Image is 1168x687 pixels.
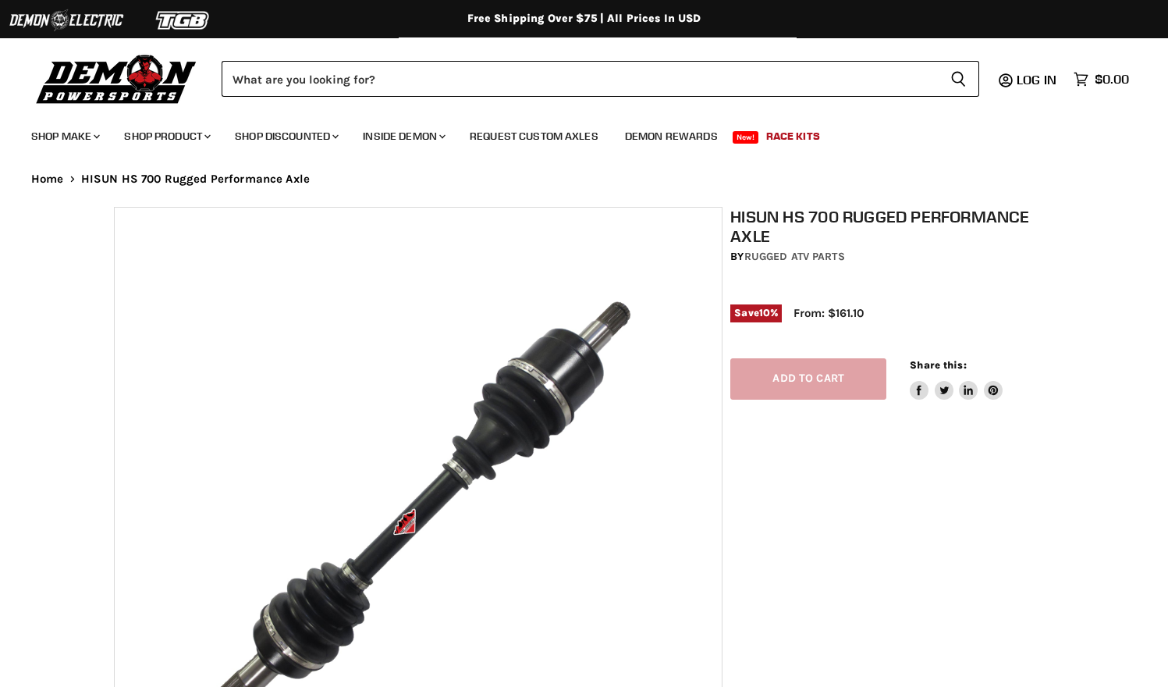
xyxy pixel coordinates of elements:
[910,359,966,371] span: Share this:
[754,120,832,152] a: Race Kits
[1095,72,1129,87] span: $0.00
[793,306,864,320] span: From: $161.10
[351,120,455,152] a: Inside Demon
[910,358,1003,400] aside: Share this:
[223,120,348,152] a: Shop Discounted
[8,5,125,35] img: Demon Electric Logo 2
[938,61,979,97] button: Search
[31,51,202,106] img: Demon Powersports
[613,120,730,152] a: Demon Rewards
[222,61,979,97] form: Product
[1066,68,1137,91] a: $0.00
[730,304,782,322] span: Save %
[20,120,109,152] a: Shop Make
[20,114,1125,152] ul: Main menu
[125,5,242,35] img: TGB Logo 2
[730,207,1062,246] h1: HISUN HS 700 Rugged Performance Axle
[744,250,845,263] a: Rugged ATV Parts
[759,307,770,319] span: 10
[112,120,220,152] a: Shop Product
[81,173,310,186] span: HISUN HS 700 Rugged Performance Axle
[458,120,610,152] a: Request Custom Axles
[730,248,1062,265] div: by
[1017,72,1056,87] span: Log in
[733,131,759,144] span: New!
[1010,73,1066,87] a: Log in
[222,61,938,97] input: Search
[31,173,64,186] a: Home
